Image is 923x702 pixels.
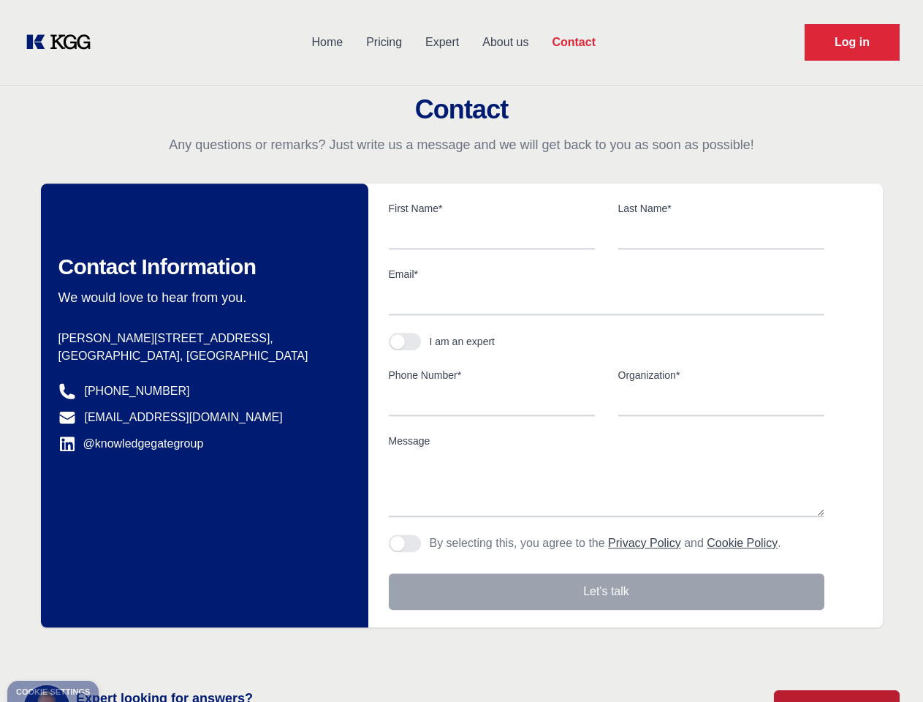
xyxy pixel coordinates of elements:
label: Email* [389,267,824,282]
a: [EMAIL_ADDRESS][DOMAIN_NAME] [85,409,283,426]
a: @knowledgegategroup [58,435,204,453]
a: Cookie Policy [707,537,778,549]
div: I am an expert [430,334,495,349]
p: By selecting this, you agree to the and . [430,535,781,552]
h2: Contact [18,95,905,124]
a: Pricing [354,23,414,61]
p: [GEOGRAPHIC_DATA], [GEOGRAPHIC_DATA] [58,347,345,365]
a: Request Demo [805,24,900,61]
label: Message [389,434,824,448]
label: Phone Number* [389,368,595,382]
label: Organization* [618,368,824,382]
p: [PERSON_NAME][STREET_ADDRESS], [58,330,345,347]
label: Last Name* [618,201,824,216]
a: Home [300,23,354,61]
a: About us [471,23,540,61]
a: Expert [414,23,471,61]
p: Any questions or remarks? Just write us a message and we will get back to you as soon as possible! [18,136,905,154]
div: Cookie settings [16,688,90,696]
p: We would love to hear from you. [58,289,345,306]
a: Contact [540,23,607,61]
button: Let's talk [389,573,824,610]
a: Privacy Policy [608,537,681,549]
a: [PHONE_NUMBER] [85,382,190,400]
a: KOL Knowledge Platform: Talk to Key External Experts (KEE) [23,31,102,54]
label: First Name* [389,201,595,216]
h2: Contact Information [58,254,345,280]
